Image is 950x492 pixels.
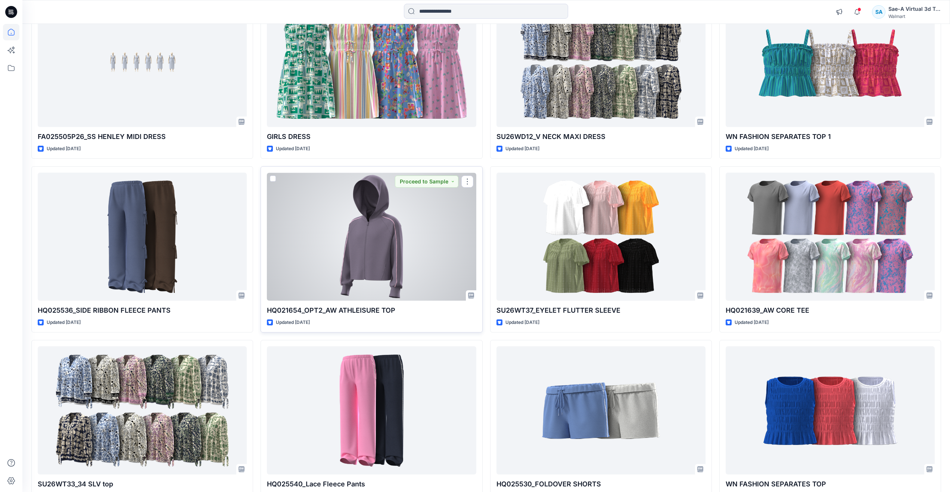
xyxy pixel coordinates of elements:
[726,173,935,301] a: HQ021639_AW CORE TEE
[38,173,247,301] a: HQ025536_SIDE RIBBON FLEECE PANTS
[496,479,706,489] p: HQ025530_FOLDOVER SHORTS
[735,319,769,327] p: Updated [DATE]
[888,4,941,13] div: Sae-A Virtual 3d Team
[38,131,247,142] p: FA025505P26_SS HENLEY MIDI DRESS
[267,479,476,489] p: HQ025540_Lace Fleece Pants
[726,305,935,316] p: HQ021639_AW CORE TEE
[872,5,885,19] div: SA
[267,173,476,301] a: HQ021654_OPT2_AW ATHLEISURE TOP
[888,13,941,19] div: Walmart
[267,346,476,474] a: HQ025540_Lace Fleece Pants
[496,173,706,301] a: SU26WT37_EYELET FLUTTER SLEEVE
[505,145,539,153] p: Updated [DATE]
[496,346,706,474] a: HQ025530_FOLDOVER SHORTS
[38,479,247,489] p: SU26WT33_34 SLV top
[496,131,706,142] p: SU26WD12_V NECK MAXI DRESS
[276,319,310,327] p: Updated [DATE]
[267,131,476,142] p: GIRLS DRESS
[276,145,310,153] p: Updated [DATE]
[47,145,81,153] p: Updated [DATE]
[38,305,247,316] p: HQ025536_SIDE RIBBON FLEECE PANTS
[47,319,81,327] p: Updated [DATE]
[735,145,769,153] p: Updated [DATE]
[726,131,935,142] p: WN FASHION SEPARATES TOP 1
[726,479,935,489] p: WN FASHION SEPARATES TOP
[38,346,247,474] a: SU26WT33_34 SLV top
[267,305,476,316] p: HQ021654_OPT2_AW ATHLEISURE TOP
[496,305,706,316] p: SU26WT37_EYELET FLUTTER SLEEVE
[505,319,539,327] p: Updated [DATE]
[726,346,935,474] a: WN FASHION SEPARATES TOP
